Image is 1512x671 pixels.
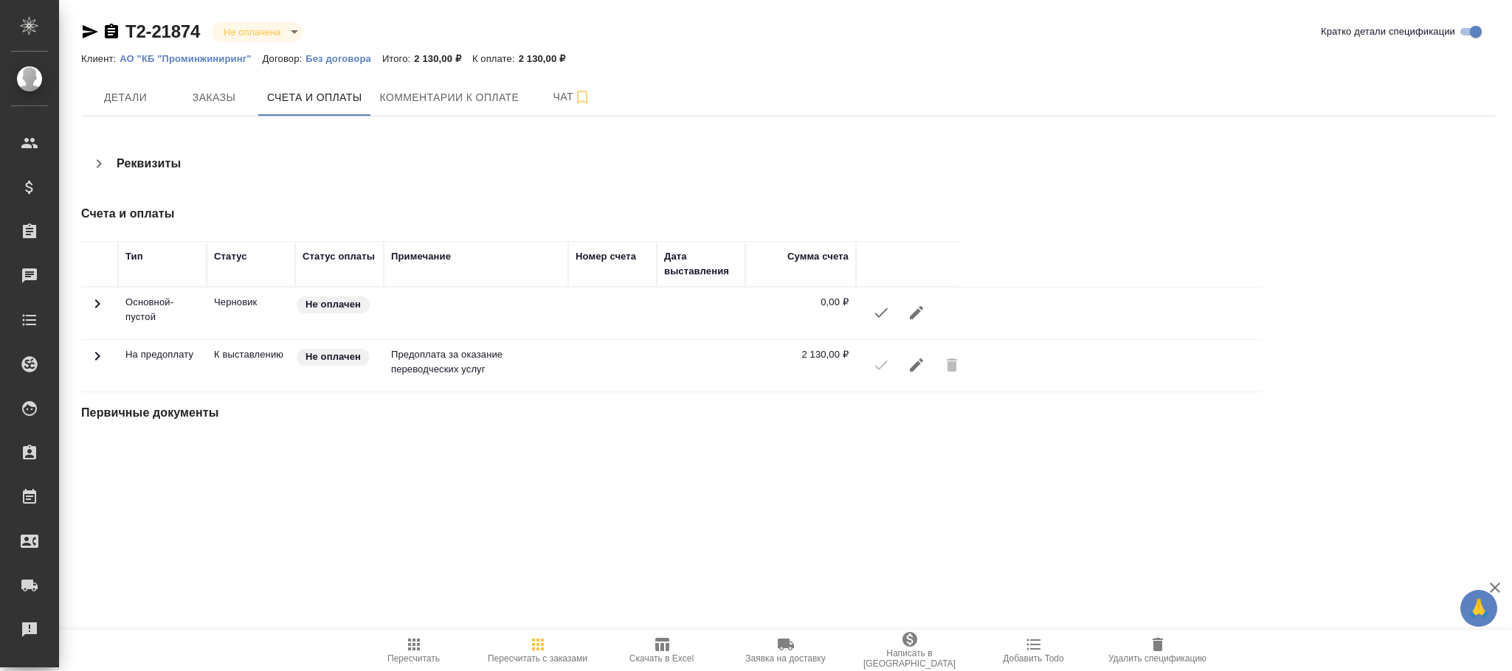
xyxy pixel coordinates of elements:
p: Можно менять сумму счета, создавать счет на предоплату, вносить изменения и пересчитывать специю [214,295,288,310]
span: Счета и оплаты [267,88,362,107]
button: Редактировать [899,295,934,330]
p: Не оплачен [305,350,361,364]
td: Основной-пустой [118,288,207,339]
p: 2 130,00 ₽ [414,53,472,64]
p: АО "КБ "Проминжиниринг" [120,53,262,64]
span: Кратко детали спецификации [1321,24,1455,39]
p: Не оплачен [305,297,361,312]
p: Договор: [263,53,306,64]
h4: Реквизиты [117,155,181,173]
span: Детали [90,88,161,107]
div: Сумма счета [787,249,849,264]
span: Чат [536,88,607,106]
td: 0,00 ₽ [745,288,856,339]
button: Редактировать [899,347,934,383]
div: Статус оплаты [303,249,375,264]
span: Toggle Row Expanded [89,304,106,315]
h4: Первичные документы [81,404,1024,422]
button: Скопировать ссылку [103,23,120,41]
a: Т2-21874 [125,21,200,41]
p: Клиент: [81,53,120,64]
button: К выставлению [863,295,899,330]
p: К оплате: [472,53,519,64]
td: 2 130,00 ₽ [745,340,856,392]
p: 2 130,00 ₽ [519,53,577,64]
button: Скопировать ссылку для ЯМессенджера [81,23,99,41]
span: Заказы [179,88,249,107]
div: Дата выставления [664,249,738,279]
div: Номер счета [576,249,636,264]
span: Комментарии к оплате [380,88,519,107]
button: Не оплачена [219,26,285,38]
td: На предоплату [118,340,207,392]
p: Предоплата за оказание переводческих услуг [391,347,561,377]
p: Итого: [382,53,414,64]
a: Без договора [305,52,382,64]
p: Без договора [305,53,382,64]
p: Счет отправлен к выставлению в ардеп, но в 1С не выгружен еще, разблокировать можно только на сто... [214,347,288,362]
div: Тип [125,249,143,264]
button: 🙏 [1460,590,1497,627]
h4: Счета и оплаты [81,205,1024,223]
div: Не оплачена [212,22,303,42]
div: Примечание [391,249,451,264]
a: АО "КБ "Проминжиниринг" [120,52,262,64]
span: 🙏 [1466,593,1491,624]
span: Toggle Row Expanded [89,356,106,367]
div: Статус [214,249,247,264]
svg: Подписаться [573,88,591,106]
